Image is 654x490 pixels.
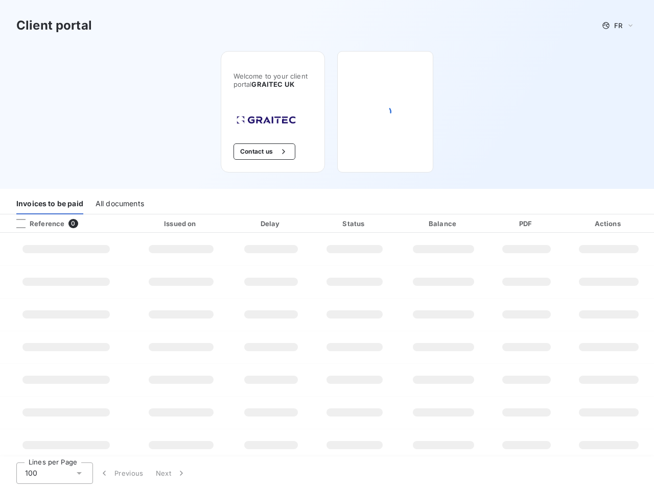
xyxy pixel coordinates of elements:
span: Welcome to your client portal [233,72,312,88]
h3: Client portal [16,16,92,35]
div: Delay [232,218,310,229]
div: Balance [399,218,487,229]
span: FR [614,21,622,30]
div: Actions [565,218,652,229]
button: Previous [93,462,150,484]
img: Company logo [233,113,299,127]
div: All documents [96,193,144,214]
div: Invoices to be paid [16,193,83,214]
span: GRAITEC UK [251,80,294,88]
div: Status [314,218,395,229]
button: Contact us [233,143,295,160]
div: PDF [492,218,562,229]
span: 0 [68,219,78,228]
div: Reference [8,219,64,228]
span: 100 [25,468,37,478]
div: Issued on [134,218,228,229]
button: Next [150,462,193,484]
